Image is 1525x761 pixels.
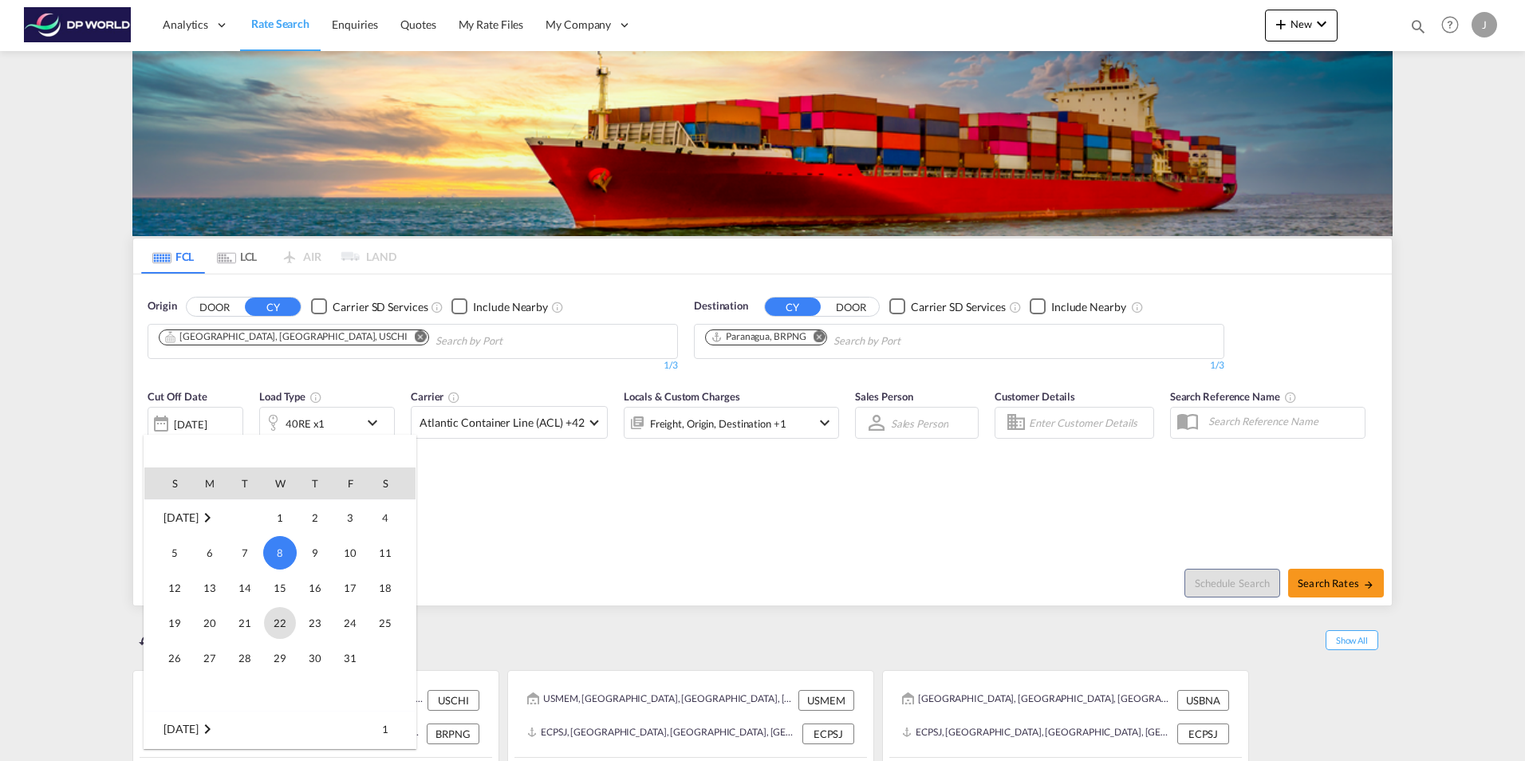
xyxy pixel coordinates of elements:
[262,570,298,605] td: Wednesday October 15 2025
[334,537,366,569] span: 10
[333,467,368,499] th: F
[333,641,368,676] td: Friday October 31 2025
[144,711,416,747] tr: Week 1
[144,570,192,605] td: Sunday October 12 2025
[334,572,366,604] span: 17
[159,572,191,604] span: 12
[299,572,331,604] span: 16
[144,535,192,570] td: Sunday October 5 2025
[262,605,298,641] td: Wednesday October 22 2025
[333,570,368,605] td: Friday October 17 2025
[144,711,262,747] td: November 2025
[299,607,331,639] span: 23
[229,642,261,674] span: 28
[333,605,368,641] td: Friday October 24 2025
[164,511,198,524] span: [DATE]
[368,605,416,641] td: Saturday October 25 2025
[144,641,416,676] tr: Week 5
[369,572,401,604] span: 18
[194,572,226,604] span: 13
[159,537,191,569] span: 5
[159,607,191,639] span: 19
[227,570,262,605] td: Tuesday October 14 2025
[144,467,416,748] md-calendar: Calendar
[298,535,333,570] td: Thursday October 9 2025
[192,605,227,641] td: Monday October 20 2025
[369,502,401,534] span: 4
[299,642,331,674] span: 30
[229,607,261,639] span: 21
[227,467,262,499] th: T
[334,642,366,674] span: 31
[298,467,333,499] th: T
[369,713,401,745] span: 1
[144,467,192,499] th: S
[194,537,226,569] span: 6
[334,502,366,534] span: 3
[333,535,368,570] td: Friday October 10 2025
[298,570,333,605] td: Thursday October 16 2025
[264,572,296,604] span: 15
[298,605,333,641] td: Thursday October 23 2025
[192,641,227,676] td: Monday October 27 2025
[164,722,198,735] span: [DATE]
[229,572,261,604] span: 14
[229,537,261,569] span: 7
[194,642,226,674] span: 27
[368,711,416,747] td: Saturday November 1 2025
[368,570,416,605] td: Saturday October 18 2025
[262,535,298,570] td: Wednesday October 8 2025
[194,607,226,639] span: 20
[334,607,366,639] span: 24
[369,537,401,569] span: 11
[368,535,416,570] td: Saturday October 11 2025
[192,570,227,605] td: Monday October 13 2025
[192,467,227,499] th: M
[368,467,416,499] th: S
[369,607,401,639] span: 25
[298,641,333,676] td: Thursday October 30 2025
[144,499,262,535] td: October 2025
[144,641,192,676] td: Sunday October 26 2025
[144,499,416,535] tr: Week 1
[227,641,262,676] td: Tuesday October 28 2025
[298,499,333,535] td: Thursday October 2 2025
[368,499,416,535] td: Saturday October 4 2025
[264,642,296,674] span: 29
[144,605,192,641] td: Sunday October 19 2025
[299,502,331,534] span: 2
[144,605,416,641] tr: Week 4
[227,605,262,641] td: Tuesday October 21 2025
[227,535,262,570] td: Tuesday October 7 2025
[262,641,298,676] td: Wednesday October 29 2025
[264,502,296,534] span: 1
[264,607,296,639] span: 22
[144,676,416,712] tr: Week undefined
[144,570,416,605] tr: Week 3
[144,535,416,570] tr: Week 2
[262,467,298,499] th: W
[159,642,191,674] span: 26
[333,499,368,535] td: Friday October 3 2025
[299,537,331,569] span: 9
[263,536,297,570] span: 8
[262,499,298,535] td: Wednesday October 1 2025
[192,535,227,570] td: Monday October 6 2025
